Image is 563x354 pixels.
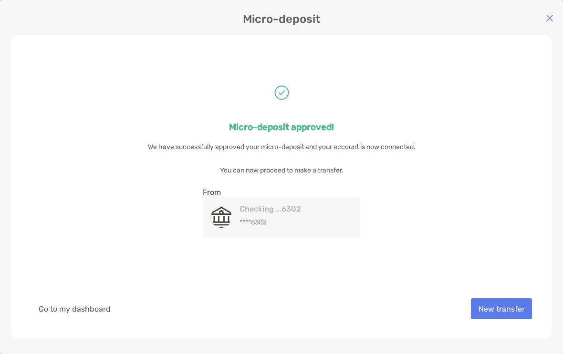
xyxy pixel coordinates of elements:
button: New transfer [471,298,532,319]
h3: Micro-deposit approved! [229,122,334,132]
img: Icon Check [271,82,292,103]
h4: Micro-deposit [11,12,552,26]
p: We have successfully approved your micro-deposit and your account is now connected. [148,141,416,153]
span: From [203,188,221,197]
img: Icon close Modal [546,14,553,22]
h4: Checking ...6302 [240,204,353,213]
img: Checking ...6302 [211,206,232,228]
button: Go to my dashboard [31,298,118,319]
p: You can now proceed to make a transfer. [220,164,344,176]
